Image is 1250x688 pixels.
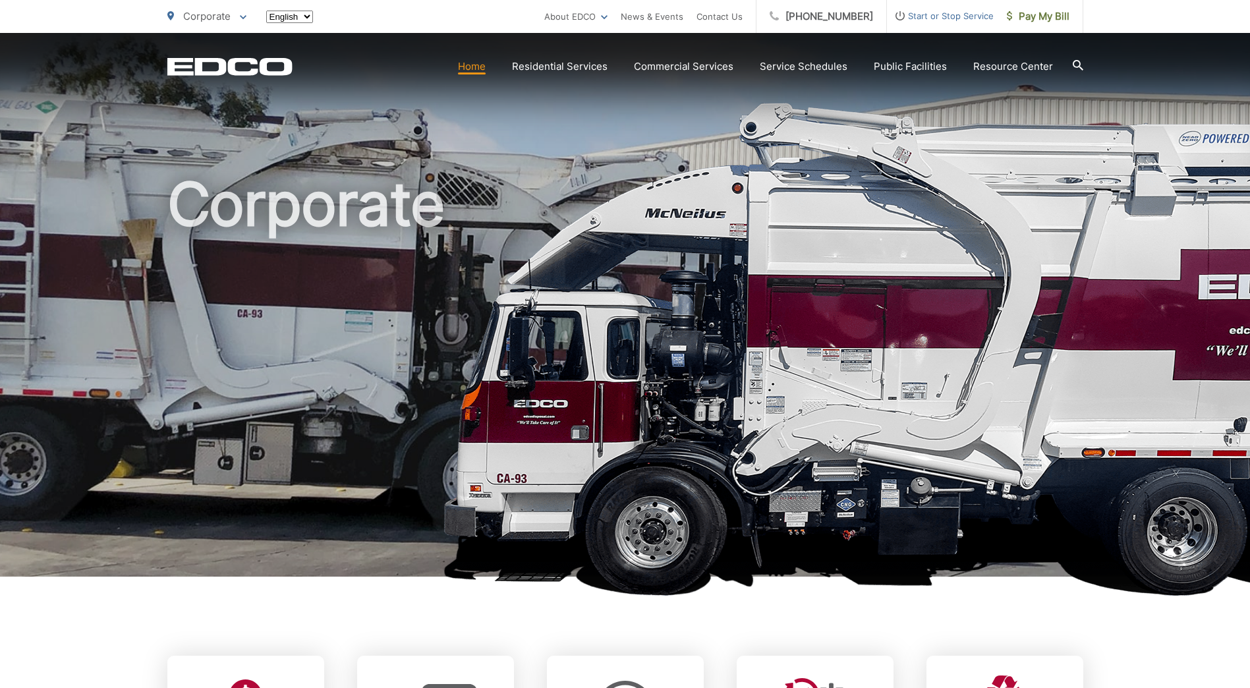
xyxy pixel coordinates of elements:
a: Resource Center [973,59,1053,74]
h1: Corporate [167,171,1083,588]
a: News & Events [621,9,683,24]
a: Commercial Services [634,59,733,74]
a: Service Schedules [760,59,847,74]
a: Public Facilities [874,59,947,74]
select: Select a language [266,11,313,23]
span: Pay My Bill [1007,9,1069,24]
a: EDCD logo. Return to the homepage. [167,57,293,76]
a: About EDCO [544,9,608,24]
span: Corporate [183,10,231,22]
a: Residential Services [512,59,608,74]
a: Contact Us [696,9,743,24]
a: Home [458,59,486,74]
